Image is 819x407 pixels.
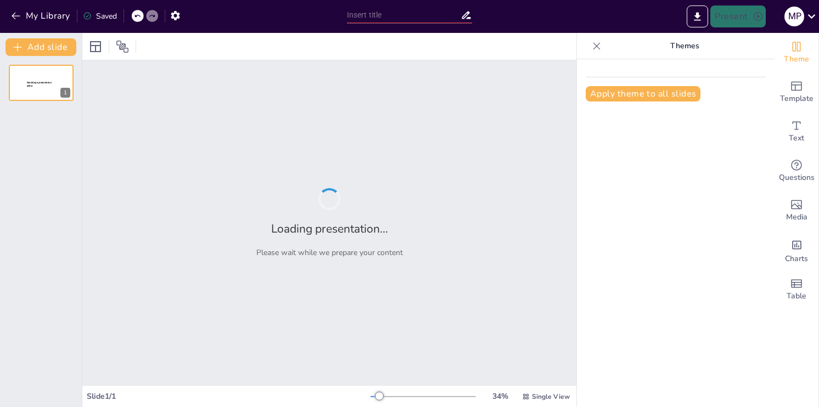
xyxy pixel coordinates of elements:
button: M P [784,5,804,27]
span: Position [116,40,129,53]
div: Add ready made slides [775,72,818,112]
button: Export to PowerPoint [687,5,708,27]
div: Saved [83,11,117,21]
span: Template [780,93,814,105]
div: Change the overall theme [775,33,818,72]
div: Add text boxes [775,112,818,151]
p: Please wait while we prepare your content [256,247,403,258]
span: Single View [532,392,570,401]
button: Present [710,5,765,27]
div: Layout [87,38,104,55]
button: Add slide [5,38,76,56]
button: My Library [8,7,75,25]
span: Charts [785,253,808,265]
div: Slide 1 / 1 [87,391,371,402]
span: Text [789,132,804,144]
button: Apply theme to all slides [586,86,700,101]
div: M P [784,7,804,26]
span: Questions [779,172,815,184]
span: Theme [784,53,809,65]
div: Get real-time input from your audience [775,151,818,191]
div: Add charts and graphs [775,230,818,270]
p: Themes [605,33,764,59]
div: 34 % [487,391,513,402]
div: Add a table [775,270,818,309]
span: Media [786,211,807,223]
div: Add images, graphics, shapes or video [775,191,818,230]
input: Insert title [347,7,461,23]
span: Sendsteps presentation editor [27,81,52,87]
span: Table [787,290,806,302]
div: 1 [60,88,70,98]
div: 1 [9,65,74,101]
h2: Loading presentation... [271,221,388,236]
